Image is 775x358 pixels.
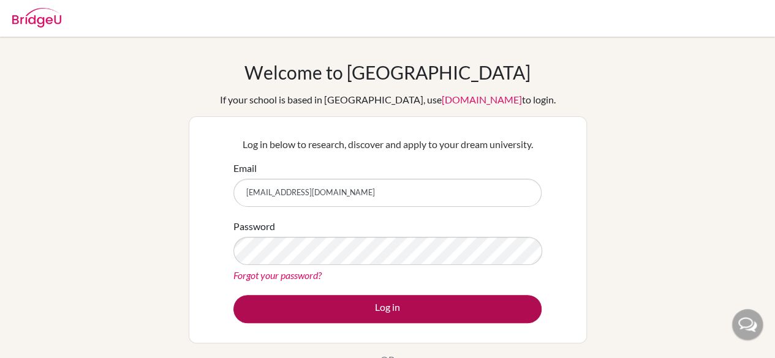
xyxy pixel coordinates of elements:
[442,94,522,105] a: [DOMAIN_NAME]
[244,61,531,83] h1: Welcome to [GEOGRAPHIC_DATA]
[233,295,542,323] button: Log in
[220,92,556,107] div: If your school is based in [GEOGRAPHIC_DATA], use to login.
[233,161,257,176] label: Email
[233,269,322,281] a: Forgot your password?
[12,8,61,28] img: Bridge-U
[233,219,275,234] label: Password
[233,137,542,152] p: Log in below to research, discover and apply to your dream university.
[28,9,53,20] span: Help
